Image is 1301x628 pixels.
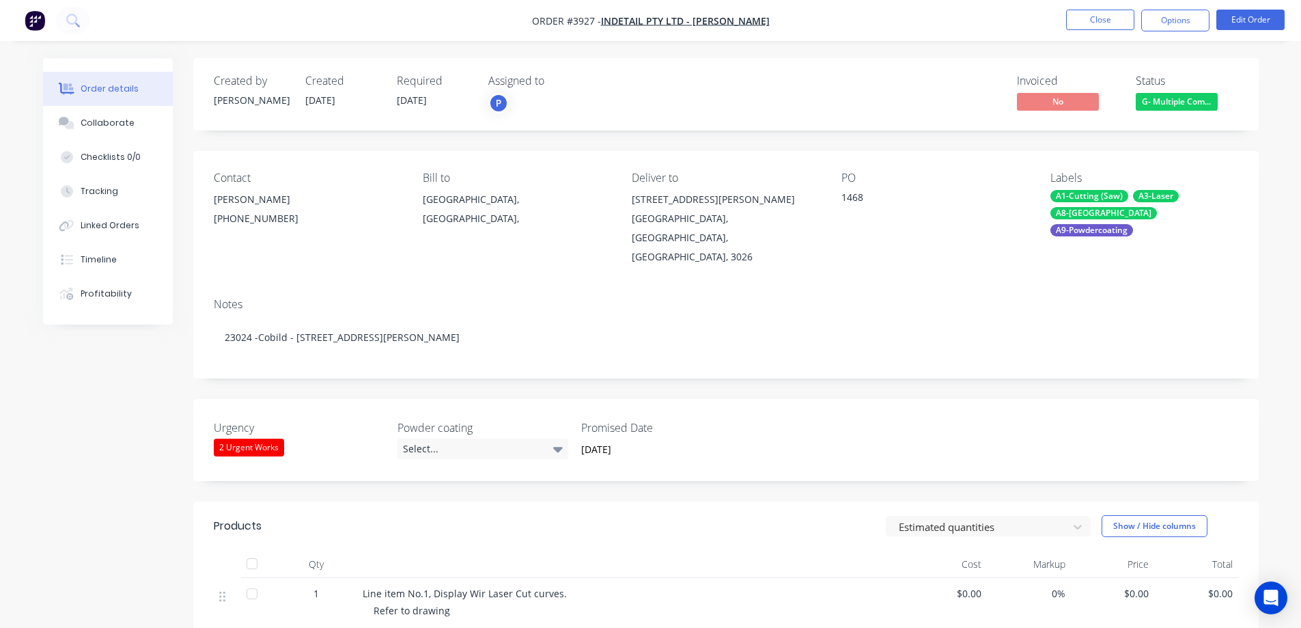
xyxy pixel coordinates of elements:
div: 1468 [841,190,1012,209]
div: Linked Orders [81,219,139,232]
button: Show / Hide columns [1102,515,1207,537]
div: Profitability [81,288,132,300]
a: Indetail Pty Ltd - [PERSON_NAME] [601,14,770,27]
div: Products [214,518,262,534]
button: Timeline [43,243,173,277]
div: Required [397,74,472,87]
div: Labels [1050,172,1237,185]
div: Deliver to [632,172,819,185]
div: Order details [81,83,139,95]
label: Urgency [214,420,384,436]
span: 1 [313,586,319,601]
span: $0.00 [1160,586,1233,601]
div: Bill to [423,172,610,185]
div: Tracking [81,185,118,197]
div: 2 Urgent Works [214,439,284,456]
button: Tracking [43,174,173,208]
span: [DATE] [305,94,335,107]
button: Edit Order [1216,10,1285,30]
button: G- Multiple Com... [1136,93,1218,113]
button: Options [1141,10,1209,31]
span: [DATE] [397,94,427,107]
div: Notes [214,298,1238,311]
div: [STREET_ADDRESS][PERSON_NAME] [632,190,819,209]
div: Select... [397,439,568,459]
button: Checklists 0/0 [43,140,173,174]
div: 23024 -Cobild - [STREET_ADDRESS][PERSON_NAME] [214,316,1238,358]
div: [PERSON_NAME][PHONE_NUMBER] [214,190,401,234]
span: $0.00 [1076,586,1149,601]
div: Price [1071,551,1155,578]
div: Status [1136,74,1238,87]
div: A1-Cutting (Saw) [1050,190,1128,202]
div: [PERSON_NAME] [214,93,289,107]
div: [GEOGRAPHIC_DATA], [GEOGRAPHIC_DATA], [423,190,610,228]
label: Powder coating [397,420,568,436]
input: Enter date [572,439,742,460]
div: Qty [275,551,357,578]
span: Order #3927 - [532,14,601,27]
div: Assigned to [488,74,625,87]
div: Markup [987,551,1071,578]
div: Cost [904,551,988,578]
span: No [1017,93,1099,110]
div: [GEOGRAPHIC_DATA], [GEOGRAPHIC_DATA], [423,190,610,234]
div: Open Intercom Messenger [1255,582,1287,614]
div: Invoiced [1017,74,1119,87]
div: A9-Powdercoating [1050,224,1133,236]
div: Created by [214,74,289,87]
span: $0.00 [909,586,982,601]
button: Close [1066,10,1134,30]
div: Timeline [81,254,117,266]
div: [STREET_ADDRESS][PERSON_NAME][GEOGRAPHIC_DATA], [GEOGRAPHIC_DATA], [GEOGRAPHIC_DATA], 3026 [632,190,819,267]
div: Contact [214,172,401,185]
div: [GEOGRAPHIC_DATA], [GEOGRAPHIC_DATA], [GEOGRAPHIC_DATA], 3026 [632,209,819,267]
div: Collaborate [81,117,135,129]
button: Linked Orders [43,208,173,243]
div: [PERSON_NAME] [214,190,401,209]
div: [PHONE_NUMBER] [214,209,401,228]
div: A3-Laser [1133,190,1179,202]
div: PO [841,172,1029,185]
div: Checklists 0/0 [81,151,141,163]
label: Promised Date [581,420,752,436]
img: Factory [25,10,45,31]
span: Line item No.1, Display Wir Laser Cut curves. [363,587,567,600]
button: P [488,93,509,113]
button: Order details [43,72,173,106]
button: Collaborate [43,106,173,140]
div: Total [1154,551,1238,578]
span: 0% [992,586,1065,601]
button: Profitability [43,277,173,311]
span: G- Multiple Com... [1136,93,1218,110]
span: Refer to drawing [374,604,450,617]
div: Created [305,74,380,87]
div: A8-[GEOGRAPHIC_DATA] [1050,207,1157,219]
